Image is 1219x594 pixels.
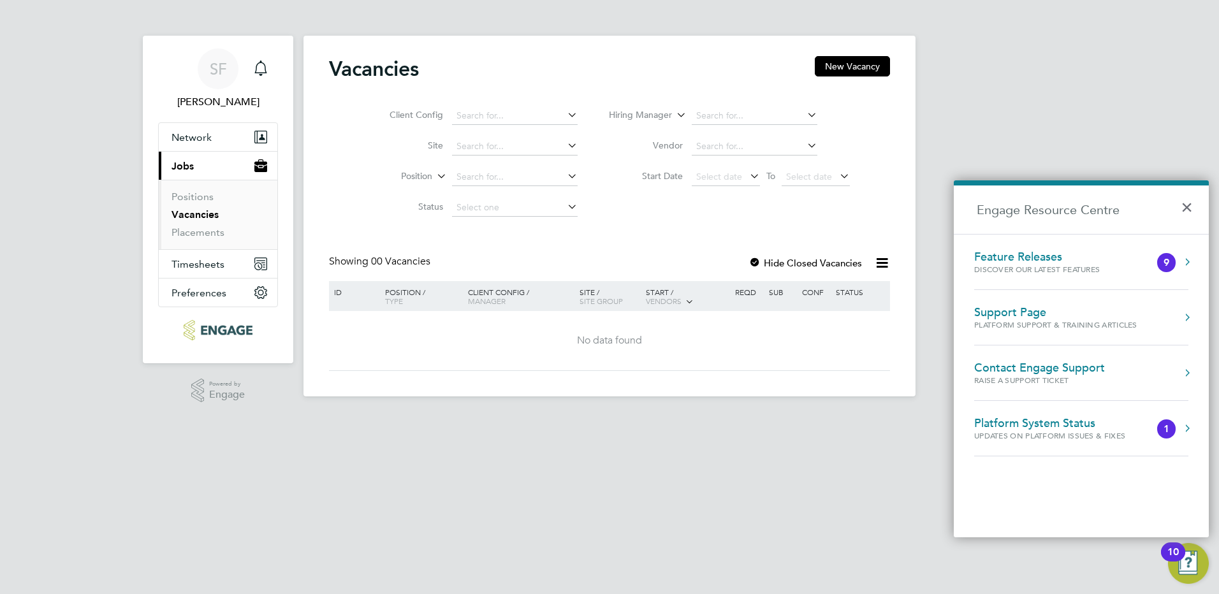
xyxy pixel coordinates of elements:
div: ID [331,281,376,303]
div: Jobs [159,180,277,249]
button: Timesheets [159,250,277,278]
span: Network [172,131,212,143]
span: Jobs [172,160,194,172]
label: Position [359,170,432,183]
span: Vendors [646,296,682,306]
h2: Engage Resource Centre [954,185,1209,234]
span: To [763,168,779,184]
div: No data found [331,334,888,347]
input: Search for... [692,107,817,125]
button: Jobs [159,152,277,180]
a: Placements [172,226,224,238]
label: Vendor [609,140,683,151]
label: Site [370,140,443,151]
span: Silvia Faja [158,94,278,110]
span: Timesheets [172,258,224,270]
a: Positions [172,191,214,203]
label: Hide Closed Vacancies [748,257,862,269]
span: Site Group [580,296,623,306]
label: Client Config [370,109,443,120]
div: Status [833,281,888,303]
button: Preferences [159,279,277,307]
span: 00 Vacancies [371,255,430,268]
div: Site / [576,281,643,312]
img: ncclondon-logo-retina.png [184,320,252,340]
h2: Vacancies [329,56,419,82]
button: Open Resource Center, 10 new notifications [1168,543,1209,584]
div: Reqd [732,281,765,303]
div: Start / [643,281,732,313]
button: New Vacancy [815,56,890,76]
input: Search for... [452,138,578,156]
button: Close [1181,189,1199,217]
div: Discover our latest features [974,264,1125,275]
div: Engage Resource Centre [954,180,1209,537]
span: Engage [209,389,245,400]
div: Position / [376,281,465,312]
a: Vacancies [172,208,219,221]
input: Search for... [452,168,578,186]
label: Start Date [609,170,683,182]
label: Status [370,201,443,212]
label: Hiring Manager [599,109,672,122]
nav: Main navigation [143,36,293,363]
span: Manager [468,296,506,306]
div: Feature Releases [974,250,1125,264]
div: Sub [766,281,799,303]
div: Contact Engage Support [974,361,1105,375]
a: SF[PERSON_NAME] [158,48,278,110]
div: Platform Support & Training Articles [974,319,1137,330]
a: Go to home page [158,320,278,340]
span: Select date [696,171,742,182]
span: Select date [786,171,832,182]
span: Preferences [172,287,226,299]
div: Support Page [974,305,1137,319]
div: Showing [329,255,433,268]
button: Network [159,123,277,151]
div: Conf [799,281,832,303]
span: Powered by [209,379,245,389]
input: Search for... [692,138,817,156]
a: Powered byEngage [191,379,245,403]
span: Type [385,296,403,306]
input: Select one [452,199,578,217]
input: Search for... [452,107,578,125]
div: 10 [1167,552,1179,569]
div: Client Config / [465,281,576,312]
div: Platform System Status [974,416,1151,430]
div: Raise a Support Ticket [974,375,1105,386]
span: SF [210,61,227,77]
div: Updates on Platform Issues & Fixes [974,430,1151,441]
